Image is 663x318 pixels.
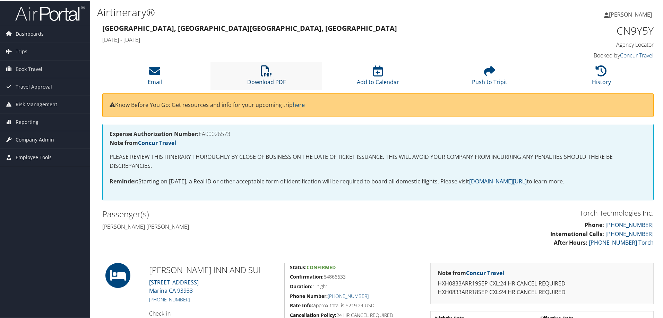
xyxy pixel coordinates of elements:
p: PLEASE REVIEW THIS ITINERARY THOROUGHLY BY CLOSE OF BUSINESS ON THE DATE OF TICKET ISSUANCE. THIS... [110,152,646,170]
p: Know Before You Go: Get resources and info for your upcoming trip [110,100,646,109]
span: Trips [16,42,27,60]
strong: [GEOGRAPHIC_DATA], [GEOGRAPHIC_DATA] [GEOGRAPHIC_DATA], [GEOGRAPHIC_DATA] [102,23,397,32]
p: HXH0833ARR19SEP CXL:24 HR CANCEL REQUIRED HXH0833ARR18SEP CXL:24 HR CANCEL REQUIRED [438,279,646,296]
span: Dashboards [16,25,44,42]
span: Book Travel [16,60,42,77]
a: [PHONE_NUMBER] [149,296,190,302]
strong: Phone Number: [290,292,328,299]
a: History [592,69,611,85]
a: Concur Travel [138,138,176,146]
h5: Approx total is $219.24 USD [290,301,420,308]
h4: Booked by [524,51,654,58]
h5: 1 night [290,282,420,289]
h4: [PERSON_NAME] [PERSON_NAME] [102,222,373,230]
strong: Confirmation: [290,273,324,279]
strong: International Calls: [550,229,604,237]
a: here [293,100,305,108]
h1: CN9Y5Y [524,23,654,37]
h3: Torch Technologies Inc. [383,208,654,217]
strong: Duration: [290,282,312,289]
h4: [DATE] - [DATE] [102,35,513,43]
p: Starting on [DATE], a Real ID or other acceptable form of identification will be required to boar... [110,176,646,185]
a: Email [148,69,162,85]
strong: Phone: [585,220,604,228]
span: Reporting [16,113,38,130]
span: Confirmed [307,263,336,270]
a: Concur Travel [466,269,504,276]
h5: 24 HR CANCEL REQUIRED [290,311,420,318]
img: airportal-logo.png [15,4,85,21]
a: [DOMAIN_NAME][URL] [469,177,527,184]
strong: After Hours: [554,238,587,246]
strong: Reminder: [110,177,138,184]
span: [PERSON_NAME] [609,10,652,18]
h4: Agency Locator [524,40,654,48]
span: Travel Approval [16,78,52,95]
a: [STREET_ADDRESS]Marina CA 93933 [149,278,199,294]
span: Employee Tools [16,148,52,165]
span: Risk Management [16,95,57,112]
a: [PHONE_NUMBER] Torch [589,238,654,246]
strong: Status: [290,263,307,270]
h2: [PERSON_NAME] INN AND SUI [149,263,279,275]
h5: 54866633 [290,273,420,280]
a: Download PDF [247,69,286,85]
strong: Rate Info: [290,301,313,308]
a: Push to Tripit [472,69,507,85]
h2: Passenger(s) [102,208,373,219]
strong: Note from [438,269,504,276]
strong: Expense Authorization Number: [110,129,199,137]
a: [PERSON_NAME] [604,3,659,24]
strong: Note from [110,138,176,146]
h4: Check-in [149,309,279,317]
a: [PHONE_NUMBER] [605,229,654,237]
span: Company Admin [16,130,54,148]
a: Concur Travel [620,51,654,58]
a: Add to Calendar [357,69,399,85]
strong: Cancellation Policy: [290,311,336,318]
a: [PHONE_NUMBER] [605,220,654,228]
a: [PHONE_NUMBER] [328,292,369,299]
h1: Airtinerary® [97,4,472,19]
h4: EA00026573 [110,130,646,136]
